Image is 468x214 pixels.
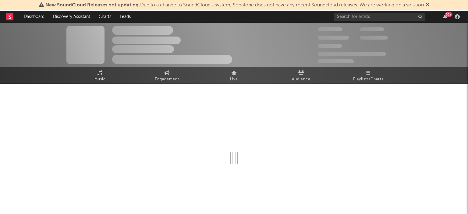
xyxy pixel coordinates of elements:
span: Jump Score: 85.0 [318,59,354,63]
span: 50.000.000 [318,36,349,40]
span: Engagement [155,76,179,83]
button: 99+ [443,14,447,19]
a: Playlists/Charts [335,67,402,84]
span: 1.000.000 [360,36,388,40]
span: Live [230,76,238,83]
span: New SoundCloud Releases not updating [45,3,139,8]
a: Engagement [133,67,200,84]
a: Dashboard [19,11,49,23]
a: Charts [94,11,115,23]
a: Leads [115,11,135,23]
span: Playlists/Charts [353,76,383,83]
span: : Due to a change to SoundCloud's system, Sodatone does not have any recent Soundcloud releases. ... [45,3,424,8]
div: 99 + [445,12,452,17]
span: Audience [292,76,310,83]
a: Live [200,67,268,84]
span: Dismiss [426,3,429,8]
a: Audience [268,67,335,84]
span: 100.000 [360,27,384,31]
span: 300.000 [318,27,342,31]
span: 50.000.000 Monthly Listeners [318,52,386,56]
input: Search for artists [334,13,425,21]
a: Discovery Assistant [49,11,94,23]
span: 100.000 [318,44,342,48]
a: Music [66,67,133,84]
span: Music [94,76,106,83]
